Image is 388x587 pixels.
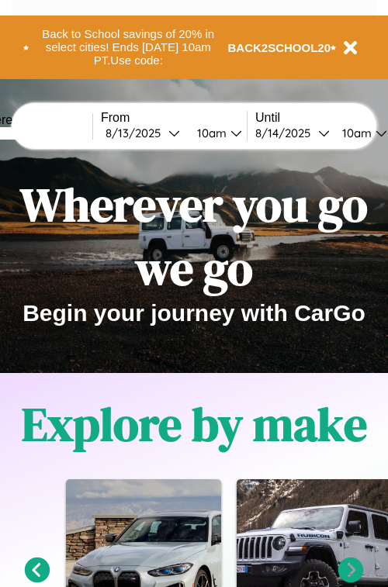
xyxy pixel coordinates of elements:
label: From [101,111,247,125]
button: Back to School savings of 20% in select cities! Ends [DATE] 10am PT.Use code: [29,23,228,71]
h1: Explore by make [22,392,367,456]
button: 10am [185,125,247,141]
div: 10am [334,126,376,140]
b: BACK2SCHOOL20 [228,41,331,54]
div: 8 / 14 / 2025 [255,126,318,140]
div: 10am [189,126,230,140]
div: 8 / 13 / 2025 [106,126,168,140]
button: 8/13/2025 [101,125,185,141]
